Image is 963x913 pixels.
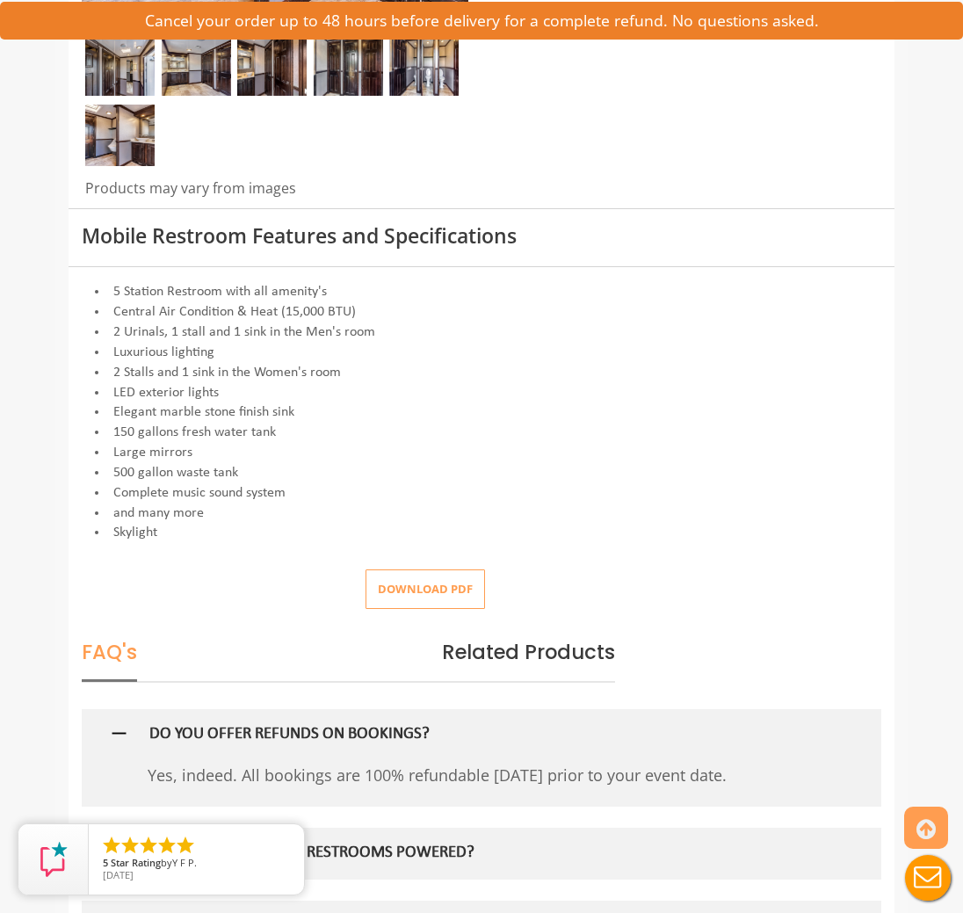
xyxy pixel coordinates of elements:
p: Yes, indeed. All bookings are 100% refundable [DATE] prior to your event date. [148,759,790,791]
li: Elegant marble stone finish sink [82,402,881,423]
li: 2 Urinals, 1 stall and 1 sink in the Men's room [82,322,881,343]
li: LED exterior lights [82,383,881,403]
span: Star Rating [111,856,161,869]
img: Restroom Trailer [85,34,155,96]
li:  [138,835,159,856]
span: [DATE] [103,868,134,881]
button: Download pdf [366,569,485,609]
li:  [156,835,177,856]
img: minus icon sign [108,722,130,744]
span: FAQ's [82,638,137,682]
img: Review Rating [36,842,71,877]
li: Central Air Condition & Heat (15,000 BTU) [82,302,881,322]
span: 5 [103,856,108,869]
img: Restroom Trailer [314,34,383,96]
li: 150 gallons fresh water tank [82,423,881,443]
li: Skylight [82,523,881,543]
h5: HOW ARE THE MOBILE RESTROOMS POWERED? [149,844,767,863]
li: 2 Stalls and 1 sink in the Women's room [82,363,881,383]
li:  [175,835,196,856]
button: Live Chat [893,843,963,913]
h5: DO YOU OFFER REFUNDS ON BOOKINGS? [149,726,767,744]
li: Complete music sound system [82,483,881,504]
img: Restroom Trailer [237,34,307,96]
img: Restroom Trailer [389,34,459,96]
li:  [119,835,141,856]
div: Products may vary from images [82,178,468,208]
li: 5 Station Restroom with all amenity's [82,282,881,302]
span: Related Products [442,638,615,666]
a: Download pdf [351,581,485,597]
span: by [103,858,290,870]
span: Y F P. [172,856,197,869]
li:  [101,835,122,856]
img: Restroom trailer rental [162,34,231,96]
h3: Mobile Restroom Features and Specifications [82,225,881,247]
li: and many more [82,504,881,524]
li: Large mirrors [82,443,881,463]
img: Restroom Trailer [85,105,155,166]
li: Luxurious lighting [82,343,881,363]
li: 500 gallon waste tank [82,463,881,483]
